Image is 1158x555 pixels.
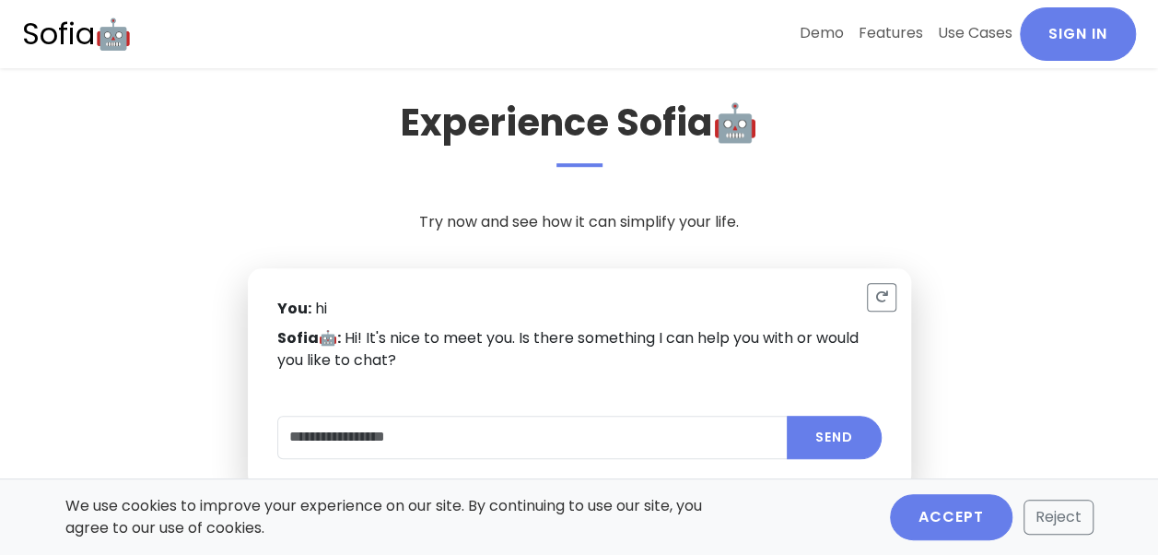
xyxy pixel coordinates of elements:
[315,298,327,319] span: hi
[930,7,1020,59] a: Use Cases
[867,283,896,312] button: Reset
[76,211,1082,233] p: Try now and see how it can simplify your life.
[890,494,1012,540] button: Accept
[851,7,930,59] a: Features
[65,495,743,539] p: We use cookies to improve your experience on our site. By continuing to use our site, you agree t...
[76,100,1082,167] h2: Experience Sofia🤖
[1023,500,1094,535] button: Reject
[22,7,132,61] a: Sofia🤖
[277,327,859,371] span: Hi! It's nice to meet you. Is there something I can help you with or would you like to chat?
[1020,7,1136,61] a: Sign In
[787,416,882,459] button: Submit
[277,298,311,319] strong: You:
[792,7,851,59] a: Demo
[277,327,341,348] strong: Sofia🤖:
